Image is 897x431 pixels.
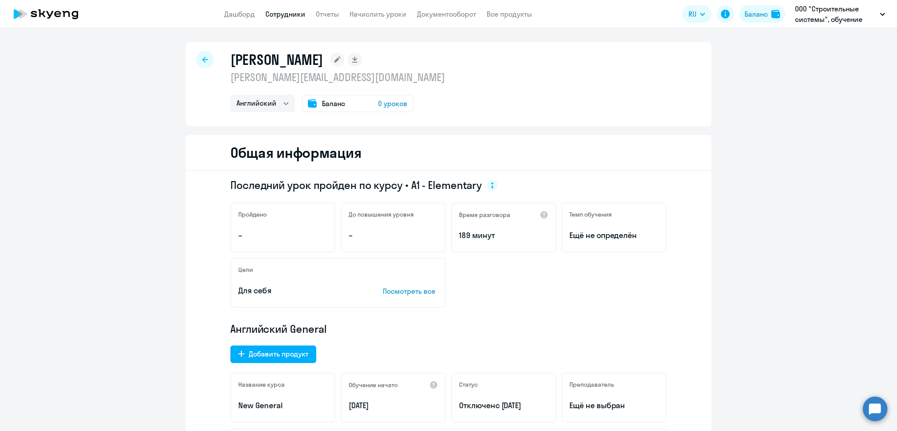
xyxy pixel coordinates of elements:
span: 0 уроков [378,98,407,109]
h5: Статус [459,381,478,388]
a: Дашборд [224,10,255,18]
p: – [238,230,328,241]
p: 189 минут [459,230,548,241]
p: Посмотреть все [383,286,438,296]
p: New General [238,400,328,411]
p: Отключен [459,400,548,411]
h5: Название курса [238,381,285,388]
p: – [349,230,438,241]
a: Начислить уроки [350,10,406,18]
h5: Темп обучения [569,210,612,218]
span: RU [689,9,696,19]
h5: До повышения уровня [349,210,414,218]
a: Все продукты [487,10,532,18]
h5: Время разговора [459,211,510,219]
p: ООО "Строительные системы", обучение [795,4,876,25]
div: Баланс [745,9,768,19]
img: balance [771,10,780,18]
p: Для себя [238,285,356,296]
button: Добавить продукт [230,346,316,363]
a: Документооборот [417,10,476,18]
span: Английский General [230,322,327,336]
div: Добавить продукт [249,349,308,359]
span: Баланс [322,98,345,109]
button: RU [682,5,711,23]
h1: [PERSON_NAME] [230,51,323,68]
a: Сотрудники [265,10,305,18]
span: с [DATE] [495,400,522,410]
button: Балансbalance [739,5,785,23]
h5: Обучение начато [349,381,398,389]
p: [PERSON_NAME][EMAIL_ADDRESS][DOMAIN_NAME] [230,70,445,84]
button: ООО "Строительные системы", обучение [791,4,890,25]
h5: Цели [238,266,253,274]
a: Отчеты [316,10,339,18]
h2: Общая информация [230,144,361,161]
h5: Преподаватель [569,381,614,388]
span: Последний урок пройден по курсу • A1 - Elementary [230,178,482,192]
h5: Пройдено [238,210,267,218]
p: [DATE] [349,400,438,411]
span: Ещё не определён [569,230,659,241]
p: Ещё не выбран [569,400,659,411]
